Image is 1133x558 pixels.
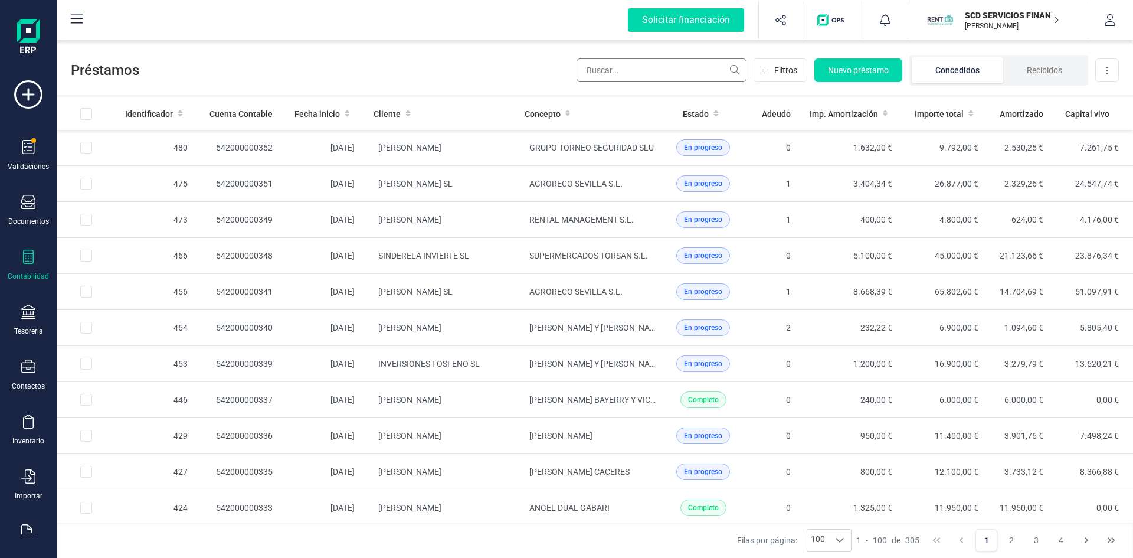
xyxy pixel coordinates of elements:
[378,251,469,260] span: SINDERELA INVIERTE SL
[197,274,282,310] td: 542000000341
[12,381,45,391] div: Contactos
[1053,418,1133,454] td: 7.498,24 €
[902,274,987,310] td: 65.802,60 €
[810,108,878,120] span: Imp. Amortización
[529,359,664,368] span: [PERSON_NAME] Y [PERSON_NAME]
[800,346,902,382] td: 1.200,00 €
[197,418,282,454] td: 542000000336
[80,394,92,406] div: Row Selected 9f111d79-41c9-4b2e-83c7-1ee586610a9b
[378,287,453,296] span: [PERSON_NAME] SL
[282,202,364,238] td: [DATE]
[116,130,197,166] td: 480
[814,58,902,82] button: Nuevo préstamo
[774,64,797,76] span: Filtros
[902,490,987,526] td: 11.950,00 €
[800,130,902,166] td: 1.632,00 €
[378,395,441,404] span: [PERSON_NAME]
[1053,310,1133,346] td: 5.805,40 €
[950,529,972,552] button: Previous Page
[378,215,441,224] span: [PERSON_NAME]
[1100,529,1122,552] button: Last Page
[800,274,902,310] td: 8.668,39 €
[197,382,282,418] td: 542000000337
[800,454,902,490] td: 800,00 €
[912,57,1003,83] li: Concedidos
[741,310,800,346] td: 2
[1053,490,1133,526] td: 0,00 €
[378,143,441,152] span: [PERSON_NAME]
[810,1,856,39] button: Logo de OPS
[197,310,282,346] td: 542000000340
[614,1,758,39] button: Solicitar financiación
[378,467,441,477] span: [PERSON_NAME]
[741,274,800,310] td: 1
[529,179,623,188] span: AGRORECO SEVILLA S.L.
[80,430,92,442] div: Row Selected 0655c2c8-3aa6-43a1-a181-62afd67d2c92
[125,108,173,120] span: Identificador
[800,310,902,346] td: 232,22 €
[741,346,800,382] td: 0
[902,166,987,202] td: 26.877,00 €
[915,108,964,120] span: Importe total
[684,430,722,441] span: En progreso
[927,7,953,33] img: SC
[988,130,1053,166] td: 2.530,25 €
[197,454,282,490] td: 542000000335
[116,490,197,526] td: 424
[902,130,987,166] td: 9.792,00 €
[80,250,92,262] div: Row Selected 6a37a15c-cf24-4ba8-9b97-f8836350f62d
[80,214,92,226] div: Row Selected 8972796b-5e52-4919-89f8-ae9430bca4f9
[684,178,722,189] span: En progreso
[856,534,919,546] div: -
[282,490,364,526] td: [DATE]
[116,310,197,346] td: 454
[378,503,441,513] span: [PERSON_NAME]
[741,490,800,526] td: 0
[116,238,197,274] td: 466
[80,322,92,334] div: Row Selected 6599c967-764c-4549-b952-354944343c58
[529,395,761,404] span: [PERSON_NAME] BAYERRY Y VICTORIA ANA FORT RODRIGUEZ
[988,454,1053,490] td: 3.733,12 €
[17,19,40,57] img: Logo Finanedi
[922,1,1073,39] button: SCSCD SERVICIOS FINANCIEROS SL[PERSON_NAME]
[529,467,630,477] span: [PERSON_NAME] CACERES
[988,274,1053,310] td: 14.704,69 €
[800,202,902,238] td: 400,00 €
[1065,108,1109,120] span: Capital vivo
[684,358,722,369] span: En progreso
[80,108,92,120] div: All items unselected
[807,530,829,551] span: 100
[1053,382,1133,418] td: 0,00 €
[209,108,273,120] span: Cuenta Contable
[116,382,197,418] td: 446
[80,142,92,154] div: Row Selected 496573dd-35d5-4f80-963c-f5cade2f2a41
[80,178,92,190] div: Row Selected a75e2f7e-2d06-475e-9290-29e1b1c643ee
[282,238,364,274] td: [DATE]
[294,108,340,120] span: Fecha inicio
[1053,454,1133,490] td: 8.366,88 €
[988,490,1053,526] td: 11.950,00 €
[378,179,453,188] span: [PERSON_NAME] SL
[741,202,800,238] td: 1
[197,166,282,202] td: 542000000351
[905,534,919,546] span: 305
[925,529,948,552] button: First Page
[902,454,987,490] td: 12.100,00 €
[116,346,197,382] td: 453
[80,286,92,298] div: Row Selected 2ec2533b-ee50-462a-bcc4-75bf5325ee2f
[197,238,282,274] td: 542000000348
[683,108,709,120] span: Estado
[902,202,987,238] td: 4.800,00 €
[1000,529,1023,552] button: Page 2
[1000,108,1043,120] span: Amortizado
[741,454,800,490] td: 0
[965,21,1059,31] p: [PERSON_NAME]
[282,346,364,382] td: [DATE]
[1075,529,1098,552] button: Next Page
[8,162,49,171] div: Validaciones
[988,346,1053,382] td: 3.279,79 €
[116,454,197,490] td: 427
[197,346,282,382] td: 542000000339
[688,502,719,513] span: Completo
[741,130,800,166] td: 0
